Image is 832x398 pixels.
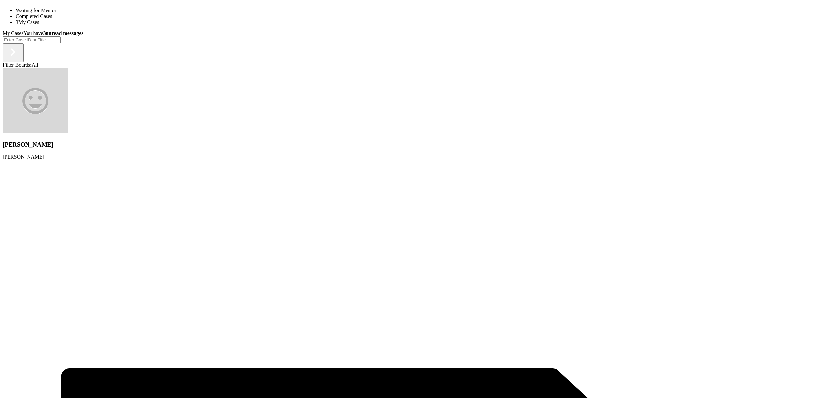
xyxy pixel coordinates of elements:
input: Enter Case ID or Title [3,36,61,43]
div: Filter Boards: All [3,62,829,68]
span: 3 [16,19,18,25]
li: My Cases [16,19,829,25]
span: You have [24,30,84,36]
strong: 3 unread messages [43,30,84,36]
li: Completed Cases [16,13,829,19]
span: [PERSON_NAME] [3,154,44,160]
li: Waiting for Mentor [16,8,829,13]
span: My Cases [3,30,24,36]
img: Nicola Bone [3,68,68,133]
img: chevronRight.28bd32b0.svg [5,44,21,60]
